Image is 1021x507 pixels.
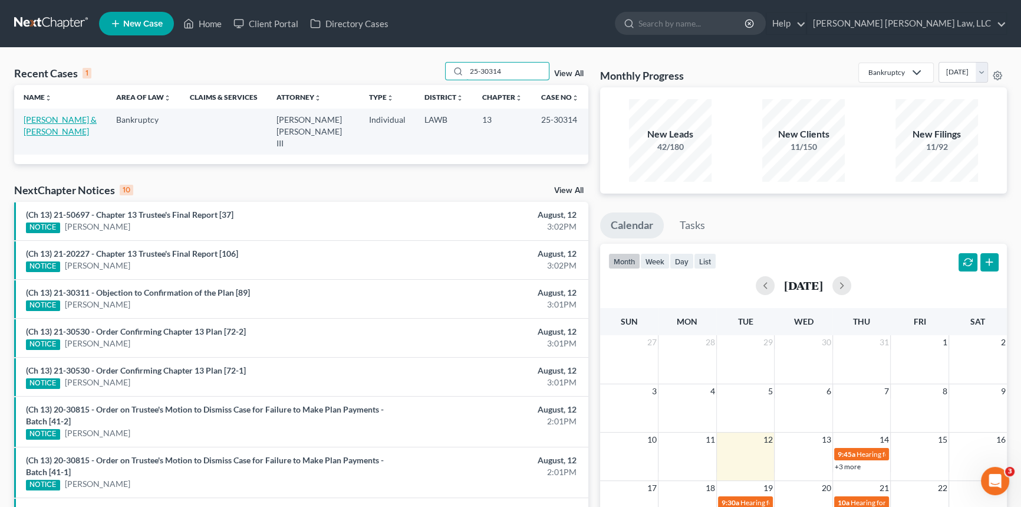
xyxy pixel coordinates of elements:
[541,93,579,102] a: Case Nounfold_more
[65,377,130,388] a: [PERSON_NAME]
[304,13,394,34] a: Directory Cases
[473,109,532,154] td: 13
[554,70,584,78] a: View All
[762,127,845,141] div: New Clients
[970,316,985,326] span: Sat
[937,481,948,495] span: 22
[26,210,233,220] a: (Ch 13) 21-50697 - Chapter 13 Trustee's Final Report [37]
[401,416,577,427] div: 2:01PM
[26,223,60,233] div: NOTICE
[600,212,664,238] a: Calendar
[629,141,712,153] div: 42/180
[981,467,1009,495] iframe: Intercom live chat
[704,335,716,349] span: 28
[762,481,774,495] span: 19
[762,141,845,153] div: 11/150
[646,433,658,447] span: 10
[878,481,890,495] span: 21
[164,94,171,102] i: unfold_more
[572,94,579,102] i: unfold_more
[821,433,832,447] span: 13
[120,185,133,195] div: 10
[766,13,806,34] a: Help
[838,450,855,459] span: 9:45a
[26,261,60,272] div: NOTICE
[401,365,577,377] div: August, 12
[651,384,658,398] span: 3
[401,248,577,260] div: August, 12
[532,109,588,154] td: 25-30314
[415,109,473,154] td: LAWB
[424,93,463,102] a: Districtunfold_more
[65,299,130,310] a: [PERSON_NAME]
[1000,335,1007,349] span: 2
[1000,384,1007,398] span: 9
[694,253,716,269] button: list
[895,127,978,141] div: New Filings
[456,94,463,102] i: unfold_more
[276,93,321,102] a: Attorneyunfold_more
[26,339,60,350] div: NOTICE
[65,260,130,272] a: [PERSON_NAME]
[177,13,228,34] a: Home
[704,433,716,447] span: 11
[369,93,394,102] a: Typeunfold_more
[26,378,60,389] div: NOTICE
[646,335,658,349] span: 27
[646,481,658,495] span: 17
[228,13,304,34] a: Client Portal
[482,93,522,102] a: Chapterunfold_more
[26,365,246,375] a: (Ch 13) 21-30530 - Order Confirming Chapter 13 Plan [72-1]
[401,260,577,272] div: 3:02PM
[26,326,246,336] a: (Ch 13) 21-30530 - Order Confirming Chapter 13 Plan [72-2]
[26,287,250,297] a: (Ch 13) 21-30311 - Objection to Confirmation of the Plan [89]
[937,433,948,447] span: 15
[314,94,321,102] i: unfold_more
[26,480,60,490] div: NOTICE
[401,221,577,233] div: 3:02PM
[608,253,640,269] button: month
[670,253,694,269] button: day
[360,109,415,154] td: Individual
[24,93,52,102] a: Nameunfold_more
[709,384,716,398] span: 4
[1005,467,1015,476] span: 3
[722,498,739,507] span: 9:30a
[807,13,1006,34] a: [PERSON_NAME] [PERSON_NAME] Law, LLC
[65,221,130,233] a: [PERSON_NAME]
[107,109,180,154] td: Bankruptcy
[401,299,577,310] div: 3:01PM
[401,404,577,416] div: August, 12
[26,455,384,477] a: (Ch 13) 20-30815 - Order on Trustee's Motion to Dismiss Case for Failure to Make Plan Payments - ...
[737,316,753,326] span: Tue
[835,462,861,471] a: +3 more
[401,338,577,349] div: 3:01PM
[116,93,171,102] a: Area of Lawunfold_more
[995,433,1007,447] span: 16
[401,377,577,388] div: 3:01PM
[65,478,130,490] a: [PERSON_NAME]
[704,481,716,495] span: 18
[65,427,130,439] a: [PERSON_NAME]
[868,67,905,77] div: Bankruptcy
[83,68,91,78] div: 1
[895,141,978,153] div: 11/92
[401,209,577,221] div: August, 12
[825,384,832,398] span: 6
[638,12,746,34] input: Search by name...
[821,335,832,349] span: 30
[853,316,870,326] span: Thu
[26,300,60,311] div: NOTICE
[941,335,948,349] span: 1
[123,19,163,28] span: New Case
[65,338,130,349] a: [PERSON_NAME]
[878,335,890,349] span: 31
[24,115,97,136] a: [PERSON_NAME] & [PERSON_NAME]
[838,498,849,507] span: 10a
[267,109,360,154] td: [PERSON_NAME] [PERSON_NAME] III
[45,94,52,102] i: unfold_more
[600,68,684,83] h3: Monthly Progress
[883,384,890,398] span: 7
[466,63,549,80] input: Search by name...
[26,404,384,426] a: (Ch 13) 20-30815 - Order on Trustee's Motion to Dismiss Case for Failure to Make Plan Payments - ...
